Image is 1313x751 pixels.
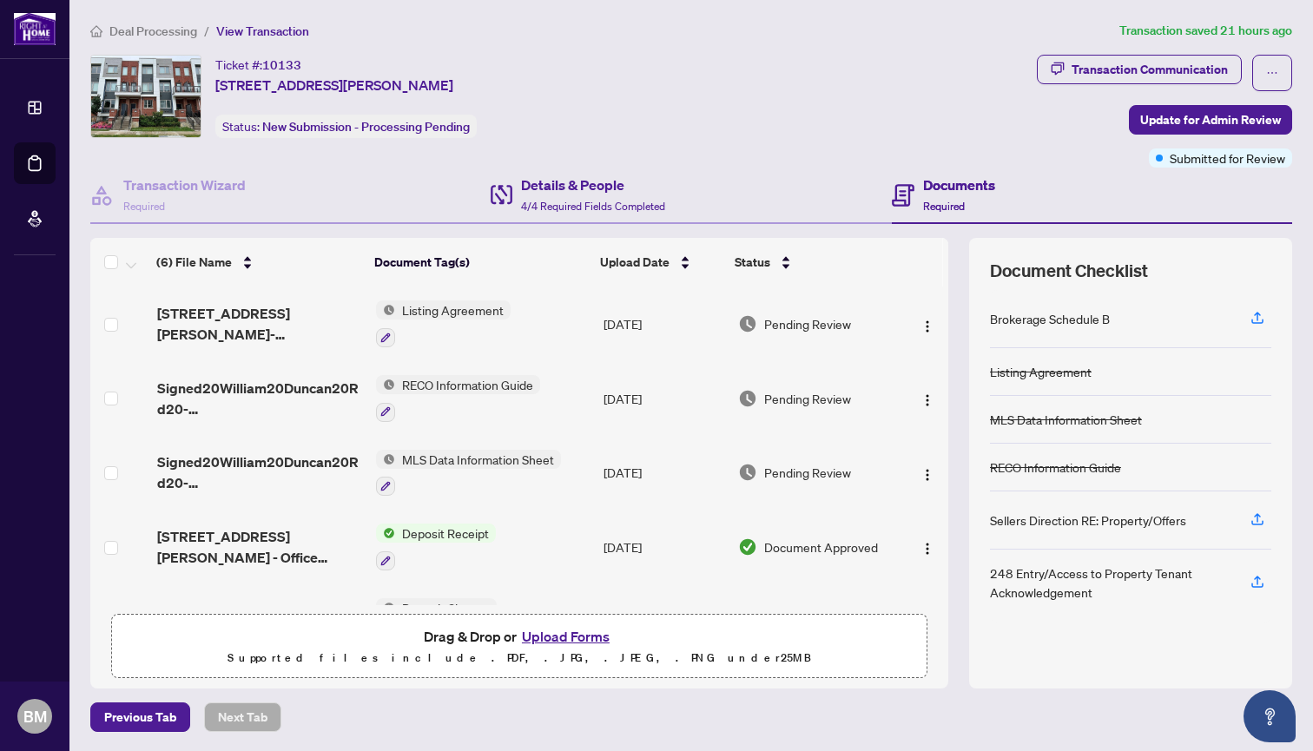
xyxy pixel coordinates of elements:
th: Upload Date [593,238,728,287]
img: Status Icon [376,375,395,394]
button: Update for Admin Review [1129,105,1292,135]
span: Submitted for Review [1170,148,1285,168]
span: Pending Review [764,463,851,482]
img: Logo [920,468,934,482]
span: Signed20William20Duncan20Rd20-202424245320William20Duncan20Rd20-20RECO20Information20Guide.pdf [157,451,362,493]
p: Supported files include .PDF, .JPG, .JPEG, .PNG under 25 MB [122,648,916,669]
li: / [204,21,209,41]
span: Update for Admin Review [1140,106,1281,134]
span: Previous Tab [104,703,176,731]
h4: Transaction Wizard [123,175,246,195]
td: [DATE] [597,436,732,511]
img: Document Status [738,314,757,333]
td: [DATE] [597,287,732,361]
button: Upload Forms [517,625,615,648]
img: Document Status [738,389,757,408]
img: Status Icon [376,450,395,469]
div: Sellers Direction RE: Property/Offers [990,511,1186,530]
span: BM [23,704,47,728]
div: Listing Agreement [990,362,1092,381]
div: Ticket #: [215,55,301,75]
div: 248 Entry/Access to Property Tenant Acknowledgement [990,563,1230,602]
span: [STREET_ADDRESS][PERSON_NAME]-_Agreement_to_Lease__Residential_12.pdf [157,303,362,345]
div: Status: [215,115,477,138]
img: IMG-W12321822_1.jpg [91,56,201,137]
span: [STREET_ADDRESS][PERSON_NAME] [215,75,453,96]
img: Document Status [738,537,757,557]
img: Logo [920,542,934,556]
th: (6) File Name [149,238,367,287]
td: [DATE] [597,584,732,659]
span: home [90,25,102,37]
button: Open asap [1244,690,1296,742]
button: Logo [914,533,941,561]
span: Drag & Drop orUpload FormsSupported files include .PDF, .JPG, .JPEG, .PNG under25MB [112,615,927,679]
img: Status Icon [376,524,395,543]
h4: Details & People [521,175,665,195]
span: Deposit Cheque [395,598,497,617]
span: Pending Review [764,389,851,408]
button: Status IconMLS Data Information Sheet [376,450,561,497]
button: Logo [914,385,941,412]
h4: Documents [923,175,995,195]
span: Status [735,253,770,272]
span: Pending Review [764,314,851,333]
span: Document Approved [764,537,878,557]
div: Transaction Communication [1072,56,1228,83]
img: logo [14,13,56,45]
span: Signed20William20Duncan20Rd20-202424245320William20Duncan20Rd20-20RECO20Information20Guide.pdf [157,378,362,419]
button: Next Tab [204,702,281,732]
td: [DATE] [597,361,732,436]
span: New Submission - Processing Pending [262,119,470,135]
span: Required [923,200,965,213]
span: (6) File Name [156,253,232,272]
button: Status IconDeposit Receipt [376,524,496,570]
div: Brokerage Schedule B [990,309,1110,328]
span: 4/4 Required Fields Completed [521,200,665,213]
span: Upload Date [600,253,670,272]
span: RECO Information Guide [395,375,540,394]
span: [STREET_ADDRESS][PERSON_NAME] - Office Depsoit receipt.pdf [157,526,362,568]
div: RECO Information Guide [990,458,1121,477]
span: Deal Processing [109,23,197,39]
button: Transaction Communication [1037,55,1242,84]
span: Document Checklist [990,259,1148,283]
div: MLS Data Information Sheet [990,410,1142,429]
img: Logo [920,320,934,333]
img: Status Icon [376,598,395,617]
th: Document Tag(s) [367,238,593,287]
span: View Transaction [216,23,309,39]
span: Listing Agreement [395,300,511,320]
article: Transaction saved 21 hours ago [1119,21,1292,41]
button: Status IconListing Agreement [376,300,511,347]
button: Status IconRECO Information Guide [376,375,540,422]
span: 10133 [262,57,301,73]
img: Document Status [738,463,757,482]
span: Required [123,200,165,213]
img: Logo [920,393,934,407]
span: ellipsis [1266,67,1278,79]
button: Status IconDeposit Cheque [376,598,497,645]
span: Drag & Drop or [424,625,615,648]
button: Logo [914,458,941,486]
button: Previous Tab [90,702,190,732]
button: Logo [914,310,941,338]
img: Status Icon [376,300,395,320]
th: Status [728,238,896,287]
td: [DATE] [597,510,732,584]
span: Deposit Receipt [395,524,496,543]
span: MLS Data Information Sheet [395,450,561,469]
